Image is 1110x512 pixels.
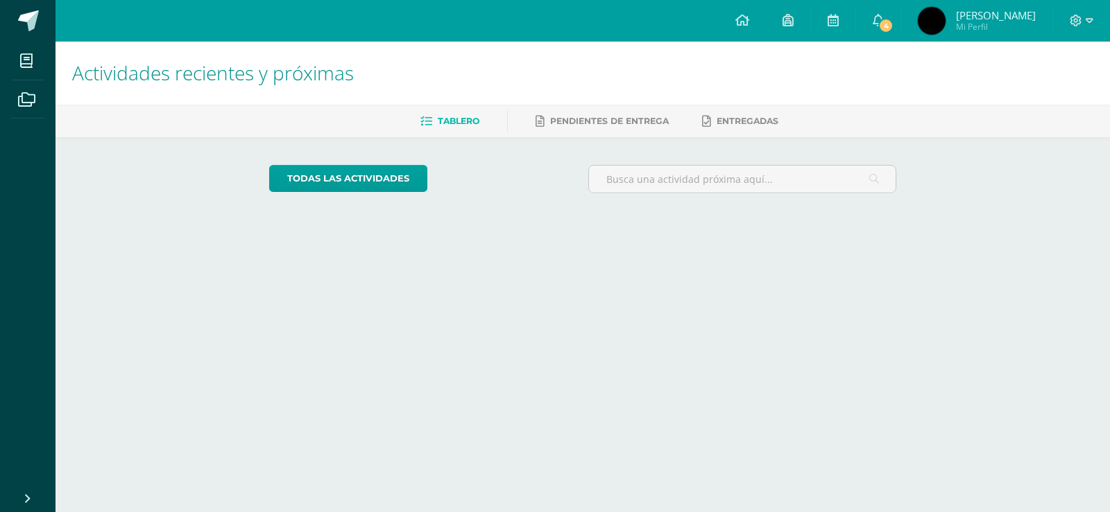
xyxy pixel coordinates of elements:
input: Busca una actividad próxima aquí... [589,166,896,193]
a: Tablero [420,110,479,132]
a: Entregadas [702,110,778,132]
span: Actividades recientes y próximas [72,60,354,86]
span: 4 [878,18,894,33]
span: Pendientes de entrega [550,116,669,126]
span: Tablero [438,116,479,126]
span: Entregadas [717,116,778,126]
span: [PERSON_NAME] [956,8,1036,22]
span: Mi Perfil [956,21,1036,33]
a: todas las Actividades [269,165,427,192]
img: 2f046f4523e7552fc62f74ed53b3d6b1.png [918,7,946,35]
a: Pendientes de entrega [536,110,669,132]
